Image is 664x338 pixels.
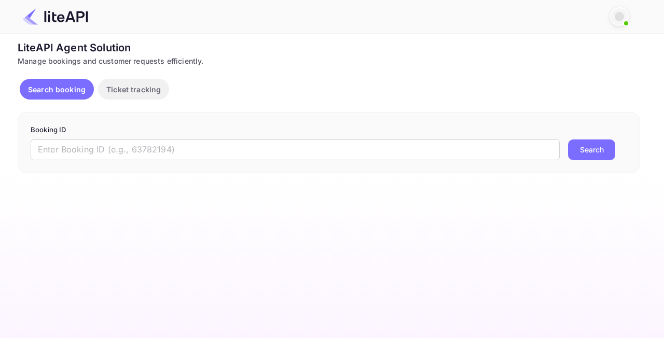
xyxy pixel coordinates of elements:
button: Search [568,139,615,160]
p: Ticket tracking [106,84,161,95]
p: Search booking [28,84,86,95]
div: Manage bookings and customer requests efficiently. [18,55,640,66]
p: Booking ID [31,125,627,135]
img: LiteAPI Logo [23,8,88,25]
div: LiteAPI Agent Solution [18,40,640,55]
input: Enter Booking ID (e.g., 63782194) [31,139,560,160]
